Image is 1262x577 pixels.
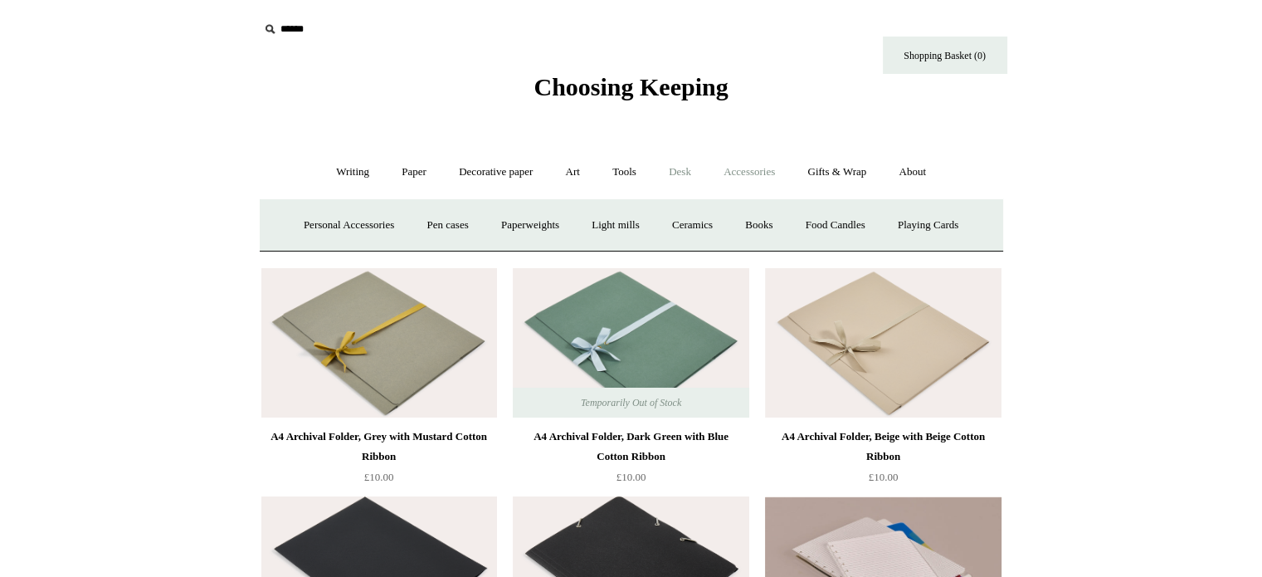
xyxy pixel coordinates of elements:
a: Books [730,203,787,247]
span: £10.00 [364,471,394,483]
a: Paper [387,150,441,194]
a: A4 Archival Folder, Beige with Beige Cotton Ribbon A4 Archival Folder, Beige with Beige Cotton Ri... [765,268,1001,418]
a: A4 Archival Folder, Beige with Beige Cotton Ribbon £10.00 [765,427,1001,495]
a: Gifts & Wrap [792,150,881,194]
div: A4 Archival Folder, Beige with Beige Cotton Ribbon [769,427,996,467]
div: A4 Archival Folder, Dark Green with Blue Cotton Ribbon [517,427,744,467]
a: A4 Archival Folder, Grey with Mustard Cotton Ribbon A4 Archival Folder, Grey with Mustard Cotton ... [261,268,497,418]
span: £10.00 [869,471,899,483]
a: Ceramics [657,203,728,247]
span: Choosing Keeping [534,73,728,100]
img: A4 Archival Folder, Beige with Beige Cotton Ribbon [765,268,1001,418]
a: Shopping Basket (0) [883,37,1007,74]
a: Pen cases [412,203,483,247]
a: Desk [654,150,706,194]
a: Paperweights [486,203,574,247]
a: Art [551,150,595,194]
span: £10.00 [616,471,646,483]
div: A4 Archival Folder, Grey with Mustard Cotton Ribbon [266,427,493,467]
a: Tools [597,150,651,194]
span: Temporarily Out of Stock [564,388,698,418]
a: Choosing Keeping [534,86,728,98]
a: A4 Archival Folder, Grey with Mustard Cotton Ribbon £10.00 [261,427,497,495]
a: Food Candles [791,203,880,247]
a: About [884,150,941,194]
a: Personal Accessories [289,203,409,247]
img: A4 Archival Folder, Grey with Mustard Cotton Ribbon [261,268,497,418]
img: A4 Archival Folder, Dark Green with Blue Cotton Ribbon [513,268,748,418]
a: Playing Cards [883,203,973,247]
a: Accessories [709,150,790,194]
a: A4 Archival Folder, Dark Green with Blue Cotton Ribbon A4 Archival Folder, Dark Green with Blue C... [513,268,748,418]
a: Light mills [577,203,654,247]
a: Writing [321,150,384,194]
a: A4 Archival Folder, Dark Green with Blue Cotton Ribbon £10.00 [513,427,748,495]
a: Decorative paper [444,150,548,194]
